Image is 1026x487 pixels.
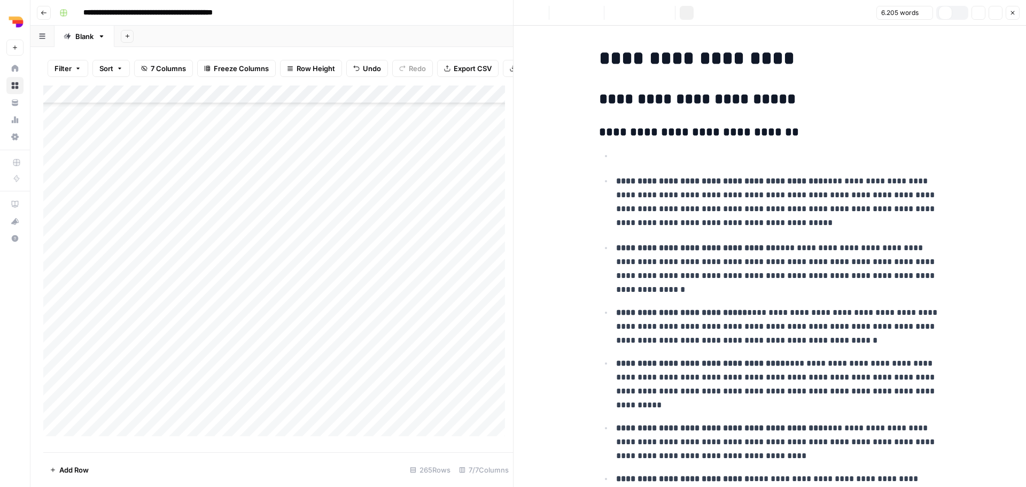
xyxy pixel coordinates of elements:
span: 6.205 words [881,8,919,18]
span: Undo [363,63,381,74]
button: 6.205 words [876,6,933,20]
span: Filter [55,63,72,74]
a: Usage [6,111,24,128]
div: Blank [75,31,94,42]
button: Redo [392,60,433,77]
button: Freeze Columns [197,60,276,77]
span: Redo [409,63,426,74]
a: AirOps Academy [6,196,24,213]
a: Your Data [6,94,24,111]
button: Add Row [43,461,95,478]
button: Workspace: Depends [6,9,24,35]
button: Help + Support [6,230,24,247]
button: Undo [346,60,388,77]
button: 7 Columns [134,60,193,77]
button: Filter [48,60,88,77]
span: Sort [99,63,113,74]
a: Blank [55,26,114,47]
span: Add Row [59,465,89,475]
a: Browse [6,77,24,94]
a: Settings [6,128,24,145]
span: Export CSV [454,63,492,74]
span: Row Height [297,63,335,74]
div: 7/7 Columns [455,461,513,478]
button: Row Height [280,60,342,77]
span: Freeze Columns [214,63,269,74]
a: Home [6,60,24,77]
button: What's new? [6,213,24,230]
button: Sort [92,60,130,77]
span: 7 Columns [151,63,186,74]
img: Depends Logo [6,12,26,32]
div: 265 Rows [406,461,455,478]
div: What's new? [7,213,23,229]
button: Export CSV [437,60,499,77]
